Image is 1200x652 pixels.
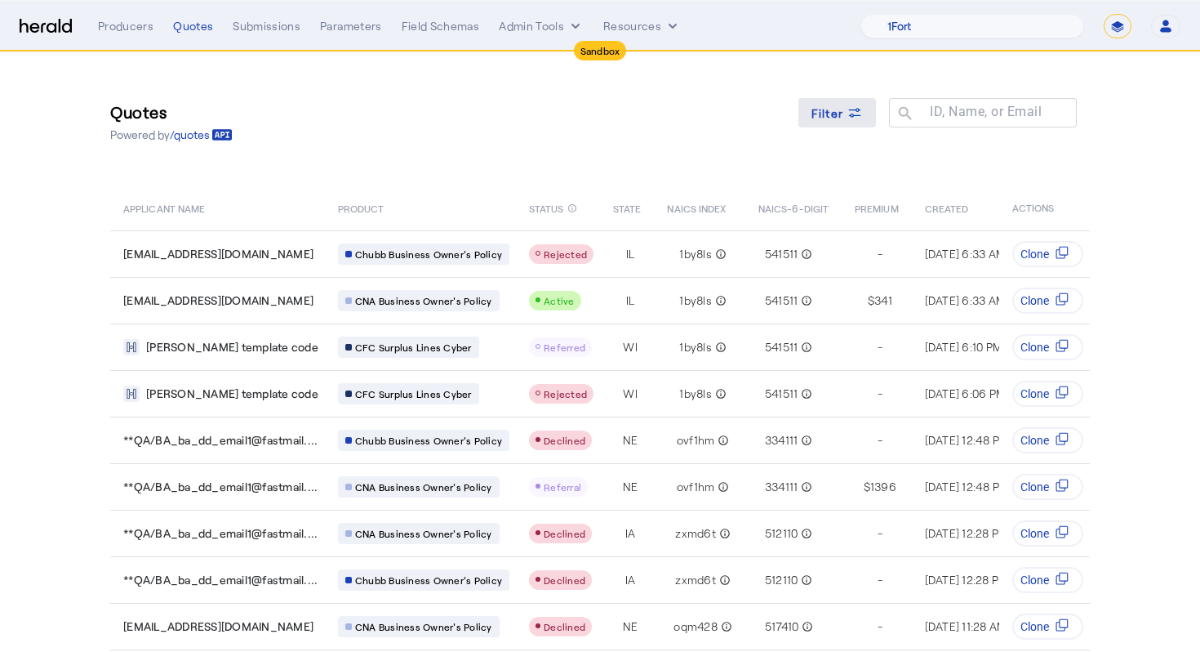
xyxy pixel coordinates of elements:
[925,340,1002,354] span: [DATE] 6:10 PM
[765,572,798,588] span: 512110
[878,246,882,262] span: -
[925,386,1006,400] span: [DATE] 6:06 PM
[355,294,492,307] span: CNA Business Owner's Policy
[712,386,727,402] mat-icon: info_outline
[765,619,799,635] span: 517410
[402,18,480,34] div: Field Schemas
[765,525,798,542] span: 512110
[544,481,581,493] span: Referral
[874,293,892,309] span: 341
[889,105,917,125] mat-icon: search
[146,339,318,355] span: [PERSON_NAME] template code
[1020,339,1049,355] span: Clone
[716,572,731,588] mat-icon: info_outline
[98,18,153,34] div: Producers
[623,339,638,355] span: WI
[1020,246,1049,262] span: Clone
[811,105,844,122] span: Filter
[878,572,882,588] span: -
[765,339,798,355] span: 541511
[798,572,812,588] mat-icon: info_outline
[798,525,812,542] mat-icon: info_outline
[878,619,882,635] span: -
[878,432,882,449] span: -
[123,479,318,495] span: **QA/BA_ba_dd_email1@fastmail....
[1012,520,1083,547] button: Clone
[679,386,712,402] span: 1by8ls
[1020,293,1049,309] span: Clone
[675,572,716,588] span: zxmd6t
[544,435,585,446] span: Declined
[123,619,313,635] span: [EMAIL_ADDRESS][DOMAIN_NAME]
[355,248,502,261] span: Chubb Business Owner's Policy
[574,41,627,60] div: Sandbox
[623,479,638,495] span: NE
[925,293,1006,307] span: [DATE] 6:33 AM
[868,293,874,309] span: $
[1020,572,1049,588] span: Clone
[1020,386,1049,402] span: Clone
[123,572,318,588] span: **QA/BA_ba_dd_email1@fastmail....
[123,246,313,262] span: [EMAIL_ADDRESS][DOMAIN_NAME]
[925,433,1009,447] span: [DATE] 12:48 PM
[623,432,638,449] span: NE
[626,293,635,309] span: IL
[355,387,472,400] span: CFC Surplus Lines Cyber
[529,199,564,216] span: STATUS
[667,199,726,216] span: NAICS INDEX
[1012,288,1083,314] button: Clone
[765,432,798,449] span: 334111
[677,432,715,449] span: ovf1hm
[925,619,1007,633] span: [DATE] 11:28 AM
[320,18,382,34] div: Parameters
[878,339,882,355] span: -
[1012,241,1083,267] button: Clone
[675,525,716,542] span: zxmd6t
[355,434,502,447] span: Chubb Business Owner's Policy
[110,100,233,123] h3: Quotes
[855,199,899,216] span: PREMIUM
[798,293,812,309] mat-icon: info_outline
[679,339,712,355] span: 1by8ls
[679,293,712,309] span: 1by8ls
[878,525,882,542] span: -
[798,619,813,635] mat-icon: info_outline
[625,525,636,542] span: IA
[544,342,585,353] span: Referred
[123,432,318,449] span: **QA/BA_ba_dd_email1@fastmail....
[1012,427,1083,453] button: Clone
[613,199,641,216] span: STATE
[798,479,812,495] mat-icon: info_outline
[798,386,812,402] mat-icon: info_outline
[758,199,829,216] span: NAICS-6-DIGIT
[123,293,313,309] span: [EMAIL_ADDRESS][DOMAIN_NAME]
[718,619,732,635] mat-icon: info_outline
[677,479,715,495] span: ovf1hm
[925,526,1008,540] span: [DATE] 12:28 PM
[544,574,585,586] span: Declined
[146,386,318,402] span: [PERSON_NAME] template code
[170,127,233,143] a: /quotes
[123,525,318,542] span: **QA/BA_ba_dd_email1@fastmail....
[499,18,584,34] button: internal dropdown menu
[765,246,798,262] span: 541511
[355,574,502,587] span: Chubb Business Owner's Policy
[544,528,585,539] span: Declined
[233,18,300,34] div: Submissions
[714,479,729,495] mat-icon: info_outline
[110,127,233,143] p: Powered by
[544,388,587,400] span: Rejected
[626,246,635,262] span: IL
[798,246,812,262] mat-icon: info_outline
[925,480,1009,493] span: [DATE] 12:48 PM
[798,98,877,127] button: Filter
[679,246,712,262] span: 1by8ls
[355,341,472,354] span: CFC Surplus Lines Cyber
[1020,619,1049,635] span: Clone
[925,247,1006,261] span: [DATE] 6:33 AM
[355,480,492,493] span: CNA Business Owner's Policy
[20,19,72,34] img: Herald Logo
[714,432,729,449] mat-icon: info_outline
[1012,567,1083,593] button: Clone
[1020,432,1049,449] span: Clone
